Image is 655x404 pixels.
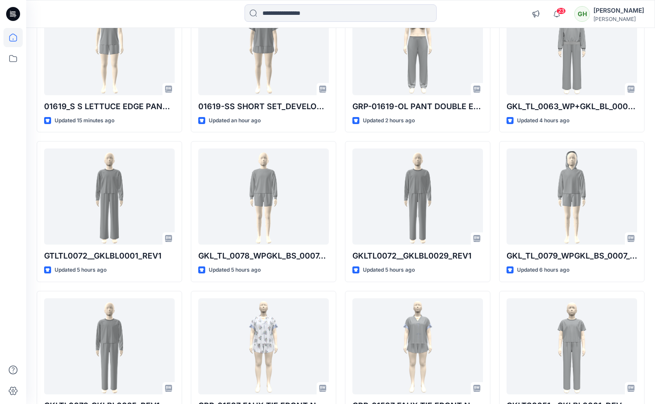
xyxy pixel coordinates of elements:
[44,148,175,245] a: GTLTL0072__GKLBL0001_REV1
[198,148,329,245] a: GKL_TL_0078_WPGKL_BS_0007_WP REV1
[44,298,175,394] a: GKLTL0072_GKLBL0025_REV1
[352,100,483,113] p: GRP-01619-OL PANT DOUBLE ELASTIC_DEV
[44,100,175,113] p: 01619_S S LETTUCE EDGE PANT SET
[352,298,483,394] a: GRP-01597 FAUX TIE FRONT NOTCH SET_DEV_REV5
[209,266,261,275] p: Updated 5 hours ago
[507,148,637,245] a: GKL_TL_0079_WPGKL_BS_0007_WP REV1
[574,6,590,22] div: GH
[55,116,114,125] p: Updated 15 minutes ago
[363,116,415,125] p: Updated 2 hours ago
[517,116,569,125] p: Updated 4 hours ago
[198,100,329,113] p: 01619-SS SHORT SET_DEVELOPMENT
[55,266,107,275] p: Updated 5 hours ago
[44,250,175,262] p: GTLTL0072__GKLBL0001_REV1
[556,7,566,14] span: 23
[352,148,483,245] a: GKLTL0072__GKLBL0029_REV1
[209,116,261,125] p: Updated an hour ago
[363,266,415,275] p: Updated 5 hours ago
[507,100,637,113] p: GKL_TL_0063_WP+GKL_BL_0001_WP_DEV_REV1
[352,250,483,262] p: GKLTL0072__GKLBL0029_REV1
[507,250,637,262] p: GKL_TL_0079_WPGKL_BS_0007_WP REV1
[198,298,329,394] a: GRP-01597 FAUX TIE FRONT NOTCH SET_COLORWAY_REV5
[517,266,569,275] p: Updated 6 hours ago
[507,298,637,394] a: GKLTS0051__GKLBL0001_DEV_REV1
[198,250,329,262] p: GKL_TL_0078_WPGKL_BS_0007_WP REV1
[593,5,644,16] div: [PERSON_NAME]
[593,16,644,22] div: [PERSON_NAME]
